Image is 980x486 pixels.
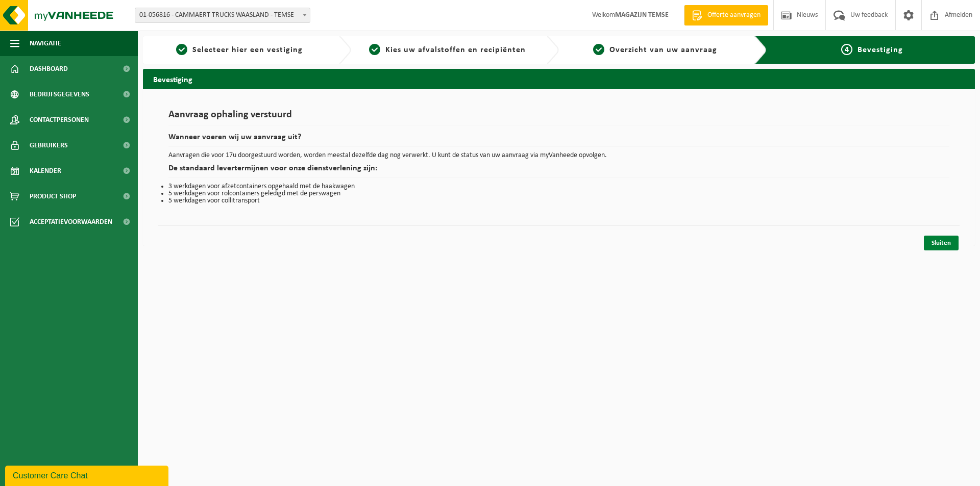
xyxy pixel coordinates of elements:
span: 01-056816 - CAMMAERT TRUCKS WAASLAND - TEMSE [135,8,310,22]
span: 1 [176,44,187,55]
span: 2 [369,44,380,55]
h2: Wanneer voeren wij uw aanvraag uit? [168,133,949,147]
span: Bedrijfsgegevens [30,82,89,107]
span: Kalender [30,158,61,184]
span: 4 [841,44,852,55]
li: 5 werkdagen voor collitransport [168,197,949,204]
a: 1Selecteer hier een vestiging [148,44,331,56]
li: 5 werkdagen voor rolcontainers geledigd met de perswagen [168,190,949,197]
h1: Aanvraag ophaling verstuurd [168,110,949,125]
span: Overzicht van uw aanvraag [609,46,717,54]
span: 01-056816 - CAMMAERT TRUCKS WAASLAND - TEMSE [135,8,310,23]
h2: Bevestiging [143,69,975,89]
span: Bevestiging [857,46,903,54]
span: Navigatie [30,31,61,56]
span: 3 [593,44,604,55]
a: 3Overzicht van uw aanvraag [564,44,747,56]
span: Product Shop [30,184,76,209]
a: Offerte aanvragen [684,5,768,25]
strong: MAGAZIJN TEMSE [615,11,669,19]
iframe: chat widget [5,464,170,486]
a: 2Kies uw afvalstoffen en recipiënten [356,44,539,56]
p: Aanvragen die voor 17u doorgestuurd worden, worden meestal dezelfde dag nog verwerkt. U kunt de s... [168,152,949,159]
span: Acceptatievoorwaarden [30,209,112,235]
li: 3 werkdagen voor afzetcontainers opgehaald met de haakwagen [168,183,949,190]
span: Gebruikers [30,133,68,158]
a: Sluiten [924,236,959,250]
h2: De standaard levertermijnen voor onze dienstverlening zijn: [168,164,949,178]
span: Contactpersonen [30,107,89,133]
span: Offerte aanvragen [705,10,763,20]
span: Kies uw afvalstoffen en recipiënten [385,46,526,54]
span: Selecteer hier een vestiging [192,46,303,54]
span: Dashboard [30,56,68,82]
